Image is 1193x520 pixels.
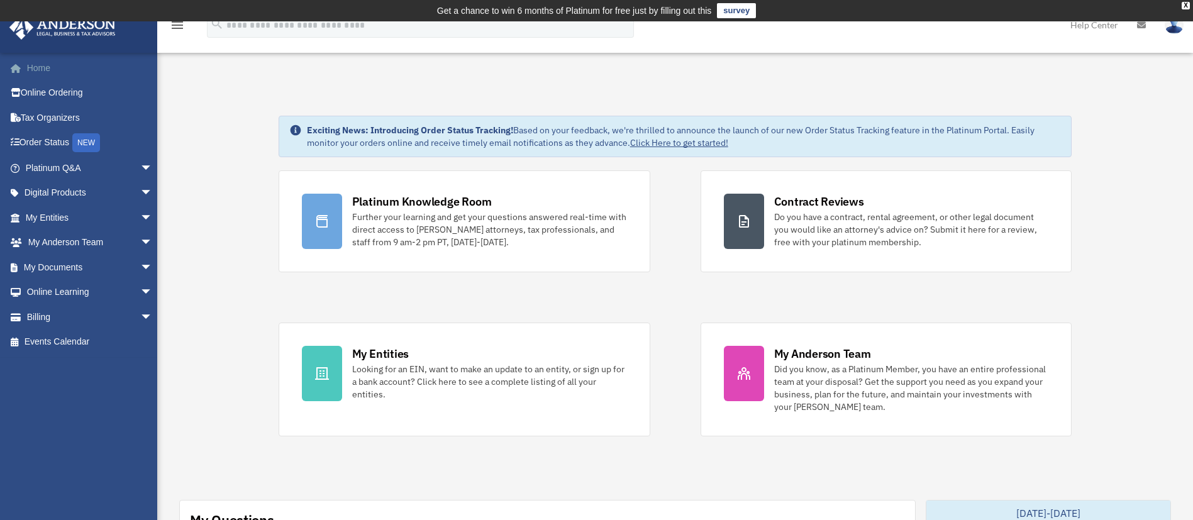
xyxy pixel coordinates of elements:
[140,205,165,231] span: arrow_drop_down
[307,124,513,136] strong: Exciting News: Introducing Order Status Tracking!
[352,194,492,209] div: Platinum Knowledge Room
[352,211,627,248] div: Further your learning and get your questions answered real-time with direct access to [PERSON_NAM...
[9,180,172,206] a: Digital Productsarrow_drop_down
[140,255,165,280] span: arrow_drop_down
[9,304,172,329] a: Billingarrow_drop_down
[279,323,650,436] a: My Entities Looking for an EIN, want to make an update to an entity, or sign up for a bank accoun...
[140,155,165,181] span: arrow_drop_down
[140,180,165,206] span: arrow_drop_down
[9,280,172,305] a: Online Learningarrow_drop_down
[6,15,119,40] img: Anderson Advisors Platinum Portal
[1165,16,1184,34] img: User Pic
[352,363,627,401] div: Looking for an EIN, want to make an update to an entity, or sign up for a bank account? Click her...
[630,137,728,148] a: Click Here to get started!
[9,230,172,255] a: My Anderson Teamarrow_drop_down
[701,323,1072,436] a: My Anderson Team Did you know, as a Platinum Member, you have an entire professional team at your...
[9,329,172,355] a: Events Calendar
[9,255,172,280] a: My Documentsarrow_drop_down
[140,304,165,330] span: arrow_drop_down
[717,3,756,18] a: survey
[774,346,871,362] div: My Anderson Team
[170,22,185,33] a: menu
[701,170,1072,272] a: Contract Reviews Do you have a contract, rental agreement, or other legal document you would like...
[170,18,185,33] i: menu
[352,346,409,362] div: My Entities
[1182,2,1190,9] div: close
[140,230,165,256] span: arrow_drop_down
[9,105,172,130] a: Tax Organizers
[437,3,712,18] div: Get a chance to win 6 months of Platinum for free just by filling out this
[774,211,1049,248] div: Do you have a contract, rental agreement, or other legal document you would like an attorney's ad...
[72,133,100,152] div: NEW
[9,205,172,230] a: My Entitiesarrow_drop_down
[774,363,1049,413] div: Did you know, as a Platinum Member, you have an entire professional team at your disposal? Get th...
[9,130,172,156] a: Order StatusNEW
[140,280,165,306] span: arrow_drop_down
[307,124,1062,149] div: Based on your feedback, we're thrilled to announce the launch of our new Order Status Tracking fe...
[9,55,172,80] a: Home
[9,155,172,180] a: Platinum Q&Aarrow_drop_down
[210,17,224,31] i: search
[774,194,864,209] div: Contract Reviews
[279,170,650,272] a: Platinum Knowledge Room Further your learning and get your questions answered real-time with dire...
[9,80,172,106] a: Online Ordering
